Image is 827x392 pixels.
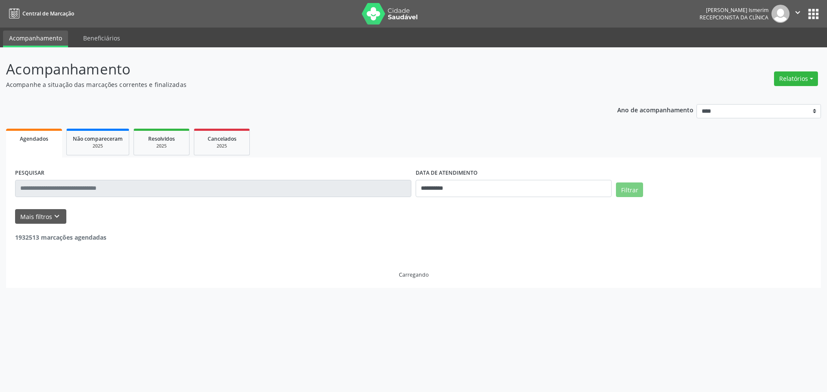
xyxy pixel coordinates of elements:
label: DATA DE ATENDIMENTO [416,167,478,180]
div: 2025 [140,143,183,149]
button: Relatórios [774,71,818,86]
div: [PERSON_NAME] Ismerim [700,6,768,14]
strong: 1932513 marcações agendadas [15,233,106,241]
span: Recepcionista da clínica [700,14,768,21]
p: Ano de acompanhamento [617,104,693,115]
span: Agendados [20,135,48,142]
button: apps [806,6,821,22]
p: Acompanhamento [6,59,576,80]
button: Mais filtroskeyboard_arrow_down [15,209,66,224]
button: Filtrar [616,182,643,197]
i: keyboard_arrow_down [52,212,62,221]
span: Central de Marcação [22,10,74,17]
i:  [793,8,802,17]
p: Acompanhe a situação das marcações correntes e finalizadas [6,80,576,89]
span: Cancelados [208,135,236,142]
a: Beneficiários [77,31,126,46]
a: Central de Marcação [6,6,74,21]
img: img [771,5,790,23]
div: 2025 [200,143,243,149]
div: Carregando [399,271,429,278]
button:  [790,5,806,23]
span: Resolvidos [148,135,175,142]
span: Não compareceram [73,135,123,142]
a: Acompanhamento [3,31,68,47]
label: PESQUISAR [15,167,44,180]
div: 2025 [73,143,123,149]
